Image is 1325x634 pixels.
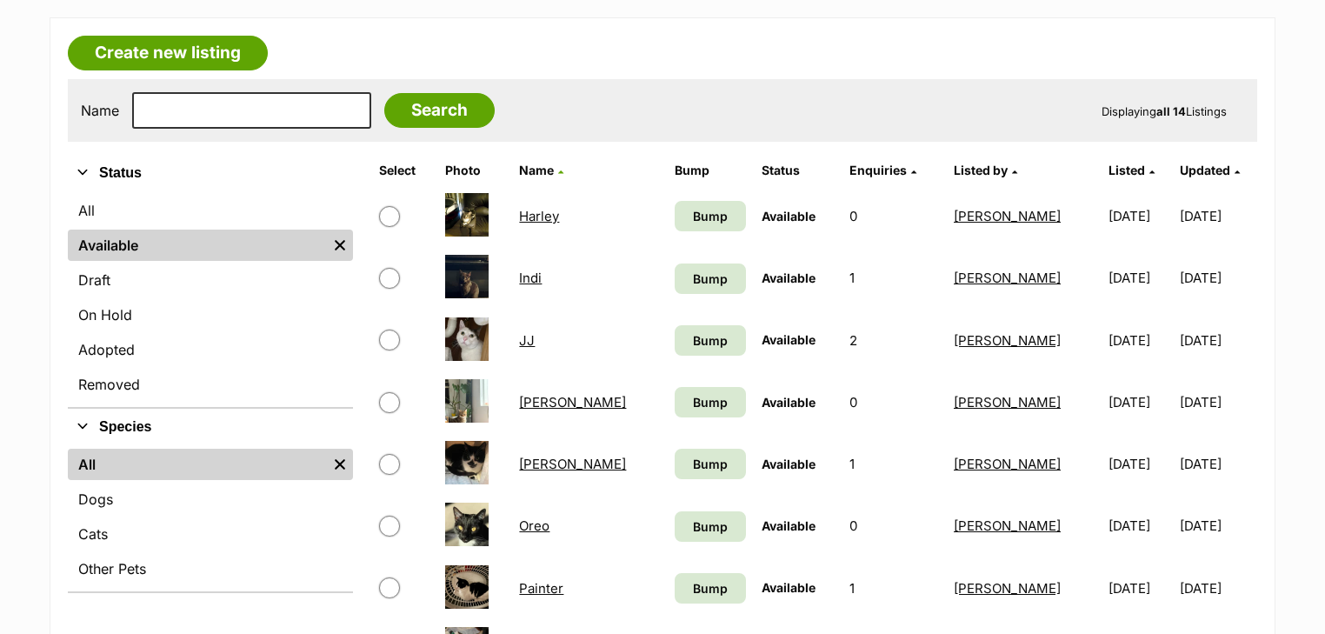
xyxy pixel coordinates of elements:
td: 0 [842,496,945,556]
a: [PERSON_NAME] [519,456,626,472]
span: Available [762,332,816,347]
td: [DATE] [1180,372,1255,432]
td: [DATE] [1180,434,1255,494]
a: [PERSON_NAME] [954,208,1061,224]
a: Listed by [954,163,1017,177]
span: Bump [693,207,728,225]
a: Listed [1109,163,1155,177]
a: [PERSON_NAME] [954,580,1061,597]
a: Bump [675,449,747,479]
a: [PERSON_NAME] [954,270,1061,286]
a: Bump [675,201,747,231]
td: [DATE] [1102,186,1177,246]
td: [DATE] [1102,496,1177,556]
span: Name [519,163,554,177]
a: [PERSON_NAME] [954,517,1061,534]
span: Available [762,457,816,471]
td: 2 [842,310,945,370]
a: Name [519,163,563,177]
div: Status [68,191,353,407]
input: Search [384,93,495,128]
span: Bump [693,331,728,350]
td: 1 [842,558,945,618]
button: Species [68,416,353,438]
div: Species [68,445,353,591]
td: [DATE] [1102,310,1177,370]
a: Indi [519,270,542,286]
a: Oreo [519,517,549,534]
a: Cats [68,518,353,550]
td: [DATE] [1180,558,1255,618]
th: Photo [438,157,511,184]
td: [DATE] [1102,434,1177,494]
span: Bump [693,393,728,411]
td: 1 [842,434,945,494]
a: Remove filter [327,230,353,261]
a: Adopted [68,334,353,365]
span: translation missing: en.admin.listings.index.attributes.enquiries [849,163,907,177]
a: Removed [68,369,353,400]
a: All [68,449,327,480]
span: Available [762,270,816,285]
span: Bump [693,517,728,536]
td: 0 [842,186,945,246]
td: 1 [842,248,945,308]
span: Bump [693,455,728,473]
a: Bump [675,387,747,417]
td: [DATE] [1102,248,1177,308]
th: Bump [668,157,754,184]
span: Listed by [954,163,1008,177]
a: Enquiries [849,163,916,177]
span: Listed [1109,163,1145,177]
span: Available [762,580,816,595]
span: Displaying Listings [1102,104,1227,118]
a: Other Pets [68,553,353,584]
a: [PERSON_NAME] [954,332,1061,349]
a: Remove filter [327,449,353,480]
td: [DATE] [1180,248,1255,308]
td: [DATE] [1102,558,1177,618]
a: [PERSON_NAME] [519,394,626,410]
a: Painter [519,580,563,597]
span: Bump [693,579,728,597]
td: [DATE] [1180,496,1255,556]
a: Bump [675,325,747,356]
td: 0 [842,372,945,432]
span: Available [762,395,816,410]
th: Select [372,157,436,184]
a: All [68,195,353,226]
th: Status [755,157,841,184]
strong: all 14 [1156,104,1186,118]
a: Available [68,230,327,261]
a: Updated [1180,163,1240,177]
a: Draft [68,264,353,296]
a: Create new listing [68,36,268,70]
span: Available [762,518,816,533]
a: [PERSON_NAME] [954,456,1061,472]
a: JJ [519,332,535,349]
span: Bump [693,270,728,288]
a: Bump [675,511,747,542]
a: On Hold [68,299,353,330]
span: Updated [1180,163,1230,177]
a: Harley [519,208,559,224]
a: [PERSON_NAME] [954,394,1061,410]
span: Available [762,209,816,224]
a: Bump [675,264,747,294]
td: [DATE] [1180,310,1255,370]
td: [DATE] [1180,186,1255,246]
button: Status [68,162,353,184]
label: Name [81,103,119,118]
a: Bump [675,573,747,604]
a: Dogs [68,484,353,515]
td: [DATE] [1102,372,1177,432]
